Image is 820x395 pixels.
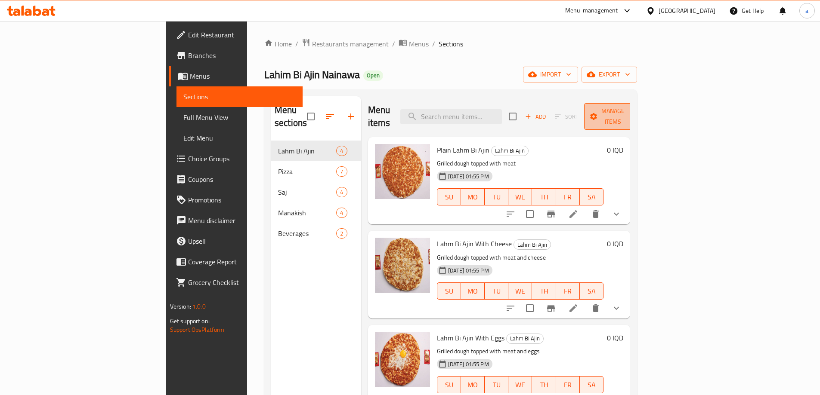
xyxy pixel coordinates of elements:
[568,209,579,219] a: Edit menu item
[336,166,347,177] div: items
[535,379,552,391] span: TH
[606,204,627,224] button: show more
[437,237,512,250] span: Lahm Bi Ajin With Cheese
[169,24,303,45] a: Edit Restaurant
[188,236,296,246] span: Upsell
[302,107,320,126] span: Select all sections
[583,285,600,297] span: SA
[320,106,340,127] span: Sort sections
[190,71,296,81] span: Menus
[464,191,481,203] span: MO
[507,334,543,343] span: Lahm Bi Ajin
[337,230,347,238] span: 2
[169,66,303,86] a: Menus
[188,277,296,288] span: Grocery Checklist
[580,188,603,205] button: SA
[488,285,505,297] span: TU
[409,39,429,49] span: Menus
[271,141,361,161] div: Lahm Bi Ajin4
[437,282,461,300] button: SU
[368,104,390,129] h2: Menu items
[461,282,485,300] button: MO
[437,188,461,205] button: SU
[464,379,481,391] span: MO
[606,298,627,318] button: show more
[512,379,529,391] span: WE
[588,69,630,80] span: export
[183,112,296,122] span: Full Menu View
[521,205,539,223] span: Select to update
[169,210,303,231] a: Menu disclaimer
[278,208,336,218] span: Manakish
[532,376,556,393] button: TH
[271,182,361,202] div: Saj4
[461,376,485,393] button: MO
[445,360,492,368] span: [DATE] 01:55 PM
[512,285,529,297] span: WE
[556,188,580,205] button: FR
[169,190,303,210] a: Promotions
[607,144,623,156] h6: 0 IQD
[176,128,303,148] a: Edit Menu
[530,69,571,80] span: import
[607,238,623,250] h6: 0 IQD
[271,137,361,247] nav: Menu sections
[523,67,578,83] button: import
[188,215,296,226] span: Menu disclaimer
[437,346,604,357] p: Grilled dough topped with meat and eggs
[549,110,584,123] span: Select section first
[535,191,552,203] span: TH
[464,285,481,297] span: MO
[437,376,461,393] button: SU
[170,301,191,312] span: Version:
[437,144,489,156] span: Plain Lahm Bi Ajin
[188,195,296,205] span: Promotions
[439,39,463,49] span: Sections
[271,161,361,182] div: Pizza7
[522,110,549,123] button: Add
[271,202,361,223] div: Manakish4
[399,38,429,49] a: Menus
[340,106,361,127] button: Add section
[392,39,395,49] li: /
[580,282,603,300] button: SA
[176,107,303,128] a: Full Menu View
[485,282,508,300] button: TU
[188,174,296,184] span: Coupons
[500,298,521,318] button: sort-choices
[188,50,296,61] span: Branches
[437,158,604,169] p: Grilled dough topped with meat
[532,282,556,300] button: TH
[278,228,336,239] div: Beverages
[302,38,389,49] a: Restaurants management
[583,191,600,203] span: SA
[514,240,551,250] span: Lahm Bi Ajin
[500,204,521,224] button: sort-choices
[541,298,561,318] button: Branch-specific-item
[508,282,532,300] button: WE
[337,168,347,176] span: 7
[188,153,296,164] span: Choice Groups
[445,266,492,275] span: [DATE] 01:55 PM
[607,332,623,344] h6: 0 IQD
[170,315,210,327] span: Get support on:
[375,238,430,293] img: Lahm Bi Ajin With Cheese
[532,188,556,205] button: TH
[363,72,383,79] span: Open
[336,208,347,218] div: items
[400,109,502,124] input: search
[264,65,360,84] span: Lahim Bi Ajin Nainawa
[611,303,622,313] svg: Show Choices
[312,39,389,49] span: Restaurants management
[264,38,637,49] nav: breadcrumb
[485,376,508,393] button: TU
[506,334,544,344] div: Lahm Bi Ajin
[192,301,206,312] span: 1.0.0
[492,146,528,156] span: Lahm Bi Ajin
[169,169,303,190] a: Coupons
[508,188,532,205] button: WE
[659,6,715,15] div: [GEOGRAPHIC_DATA]
[512,191,529,203] span: WE
[524,112,547,122] span: Add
